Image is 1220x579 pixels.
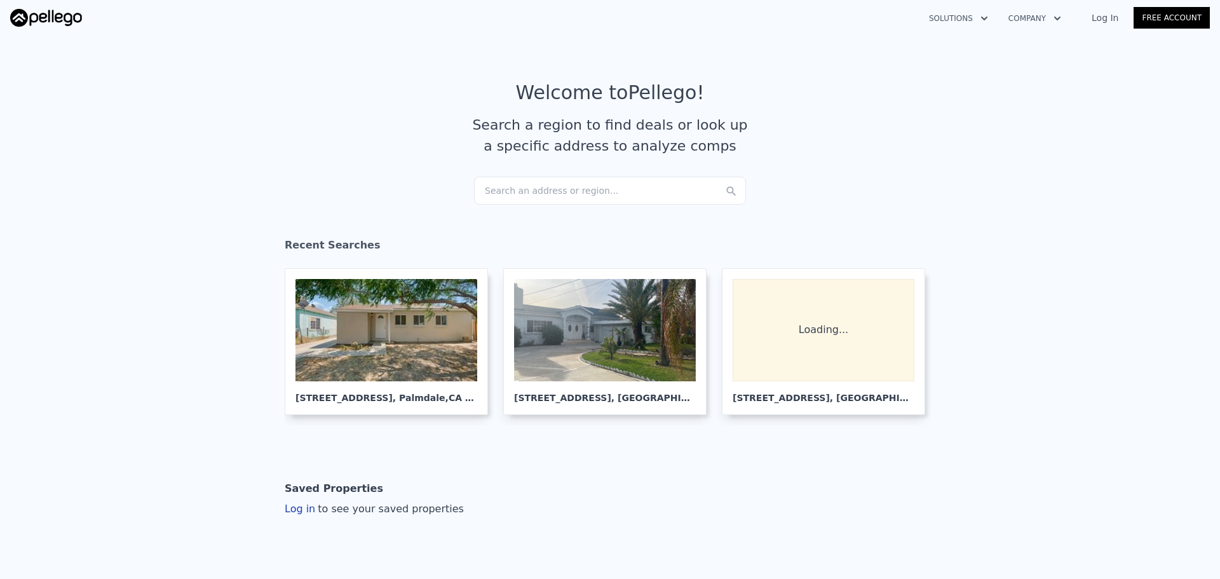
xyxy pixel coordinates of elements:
div: Saved Properties [285,476,383,501]
button: Solutions [919,7,998,30]
div: Recent Searches [285,228,935,268]
div: Search an address or region... [474,177,746,205]
div: Loading... [733,279,914,381]
div: [STREET_ADDRESS] , [GEOGRAPHIC_DATA] [733,381,914,404]
a: Loading... [STREET_ADDRESS], [GEOGRAPHIC_DATA] [722,268,935,415]
div: Log in [285,501,464,517]
a: [STREET_ADDRESS], Palmdale,CA 93550 [285,268,498,415]
div: [STREET_ADDRESS] , [GEOGRAPHIC_DATA] [514,381,696,404]
button: Company [998,7,1071,30]
div: [STREET_ADDRESS] , Palmdale [295,381,477,404]
img: Pellego [10,9,82,27]
a: Free Account [1134,7,1210,29]
span: , CA 93550 [445,393,496,403]
a: Log In [1076,11,1134,24]
span: to see your saved properties [315,503,464,515]
div: Welcome to Pellego ! [516,81,705,104]
a: [STREET_ADDRESS], [GEOGRAPHIC_DATA] [503,268,717,415]
div: Search a region to find deals or look up a specific address to analyze comps [468,114,752,156]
